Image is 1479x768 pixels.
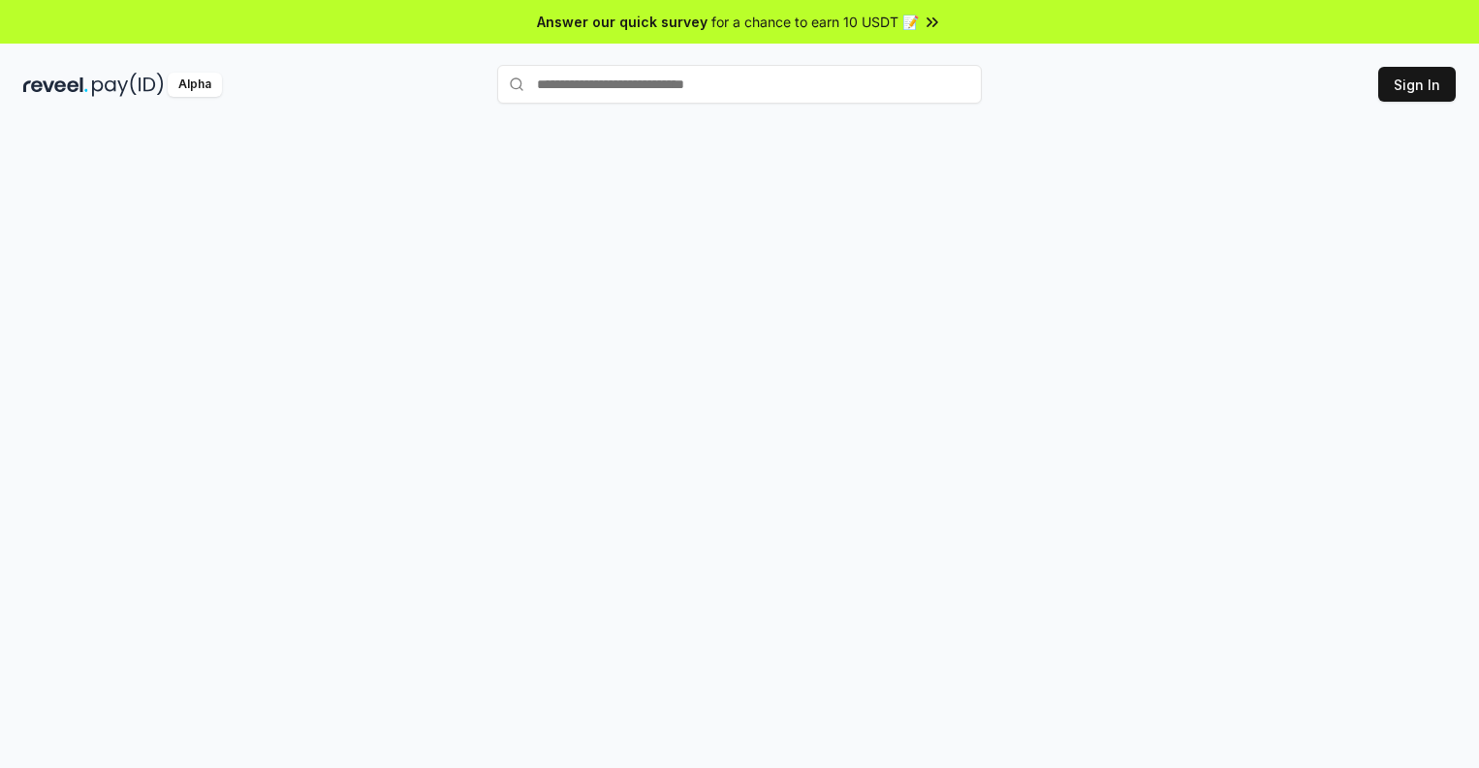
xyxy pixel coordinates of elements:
[92,73,164,97] img: pay_id
[537,12,708,32] span: Answer our quick survey
[1378,67,1456,102] button: Sign In
[711,12,919,32] span: for a chance to earn 10 USDT 📝
[23,73,88,97] img: reveel_dark
[168,73,222,97] div: Alpha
